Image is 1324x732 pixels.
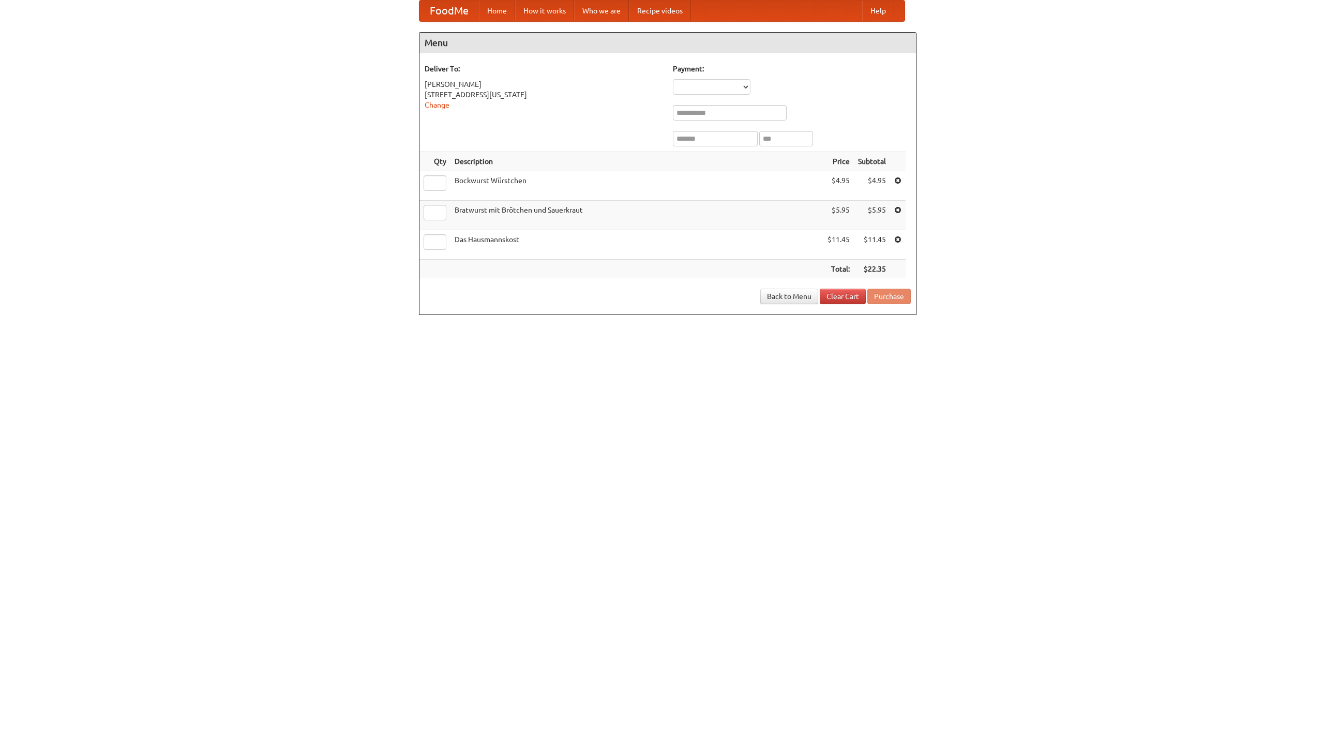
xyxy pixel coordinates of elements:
[515,1,574,21] a: How it works
[862,1,894,21] a: Help
[450,201,823,230] td: Bratwurst mit Brötchen und Sauerkraut
[450,230,823,260] td: Das Hausmannskost
[629,1,691,21] a: Recipe videos
[823,171,854,201] td: $4.95
[854,171,890,201] td: $4.95
[854,201,890,230] td: $5.95
[425,101,449,109] a: Change
[823,201,854,230] td: $5.95
[867,289,911,304] button: Purchase
[450,152,823,171] th: Description
[574,1,629,21] a: Who we are
[425,89,663,100] div: [STREET_ADDRESS][US_STATE]
[823,152,854,171] th: Price
[425,64,663,74] h5: Deliver To:
[854,152,890,171] th: Subtotal
[450,171,823,201] td: Bockwurst Würstchen
[419,1,479,21] a: FoodMe
[419,152,450,171] th: Qty
[425,79,663,89] div: [PERSON_NAME]
[854,230,890,260] td: $11.45
[419,33,916,53] h4: Menu
[673,64,911,74] h5: Payment:
[823,260,854,279] th: Total:
[823,230,854,260] td: $11.45
[479,1,515,21] a: Home
[760,289,818,304] a: Back to Menu
[854,260,890,279] th: $22.35
[820,289,866,304] a: Clear Cart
